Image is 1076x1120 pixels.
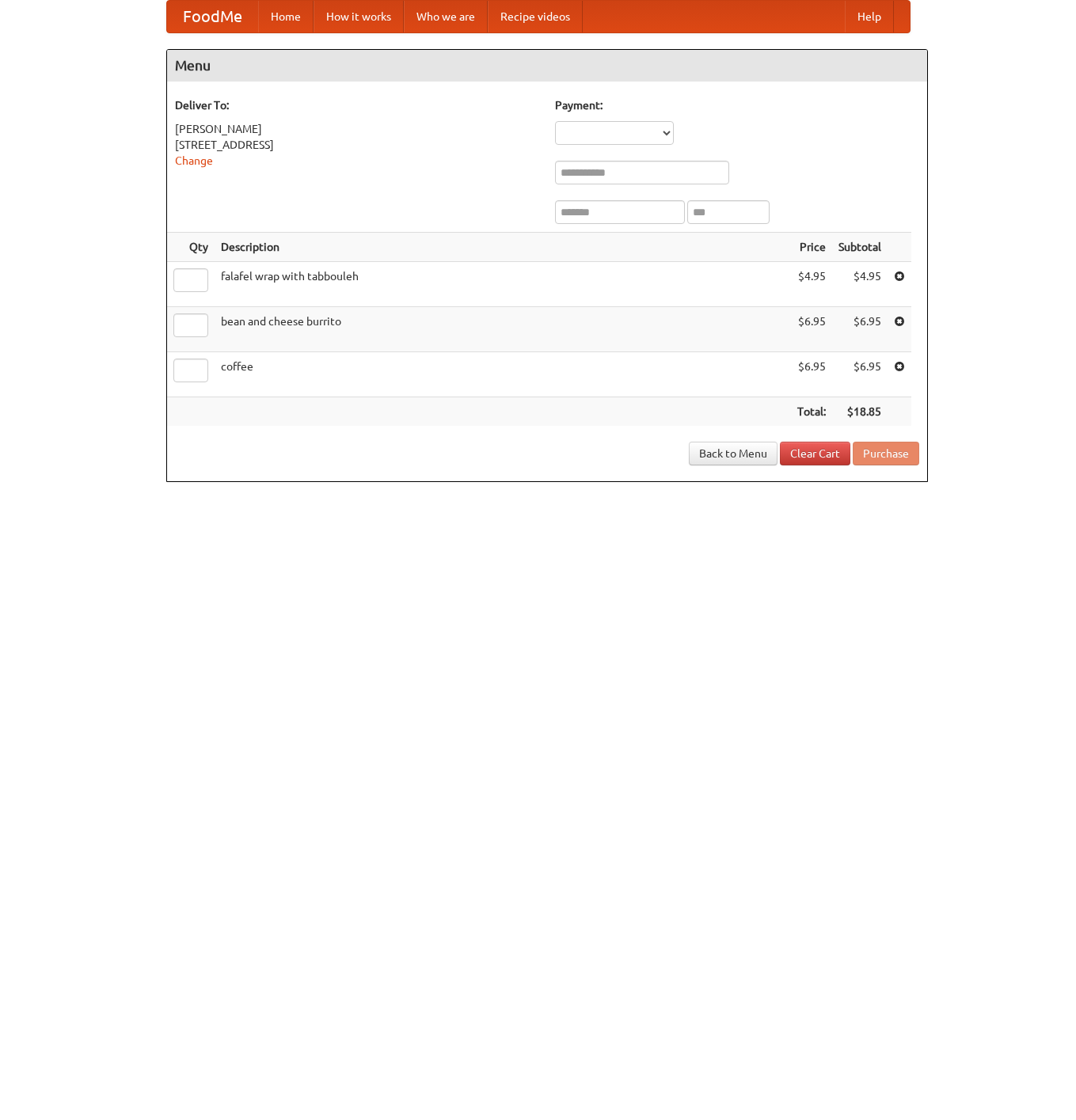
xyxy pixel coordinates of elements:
[780,442,850,465] a: Clear Cart
[314,1,404,32] a: How it works
[215,262,791,307] td: falafel wrap with tabbouleh
[832,233,888,262] th: Subtotal
[555,97,919,113] h5: Payment:
[167,1,258,32] a: FoodMe
[215,307,791,352] td: bean and cheese burrito
[791,352,832,397] td: $6.95
[258,1,314,32] a: Home
[404,1,488,32] a: Who we are
[175,137,539,153] div: [STREET_ADDRESS]
[791,397,832,427] th: Total:
[689,442,778,465] a: Back to Menu
[167,50,927,82] h4: Menu
[215,352,791,397] td: coffee
[175,121,539,137] div: [PERSON_NAME]
[845,1,894,32] a: Help
[167,233,215,262] th: Qty
[791,233,832,262] th: Price
[791,307,832,352] td: $6.95
[175,97,539,113] h5: Deliver To:
[488,1,583,32] a: Recipe videos
[175,154,213,167] a: Change
[832,397,888,427] th: $18.85
[832,307,888,352] td: $6.95
[215,233,791,262] th: Description
[832,262,888,307] td: $4.95
[853,442,919,465] button: Purchase
[832,352,888,397] td: $6.95
[791,262,832,307] td: $4.95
